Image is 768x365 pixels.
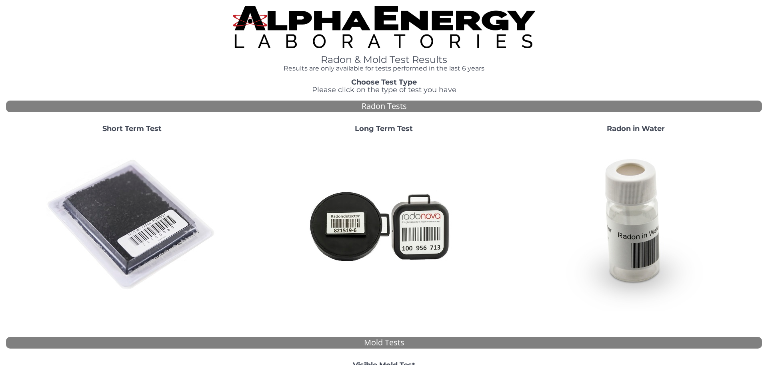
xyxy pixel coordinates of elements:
strong: Choose Test Type [351,78,417,87]
strong: Radon in Water [607,124,665,133]
img: Radtrak2vsRadtrak3.jpg [298,139,470,311]
h4: Results are only available for tests performed in the last 6 years [233,65,535,72]
div: Mold Tests [6,337,762,349]
img: TightCrop.jpg [233,6,535,48]
strong: Long Term Test [355,124,413,133]
h1: Radon & Mold Test Results [233,54,535,65]
img: RadoninWater.jpg [550,139,722,311]
span: Please click on the type of test you have [312,85,456,94]
div: Radon Tests [6,101,762,112]
strong: Short Term Test [102,124,162,133]
img: ShortTerm.jpg [46,139,218,311]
